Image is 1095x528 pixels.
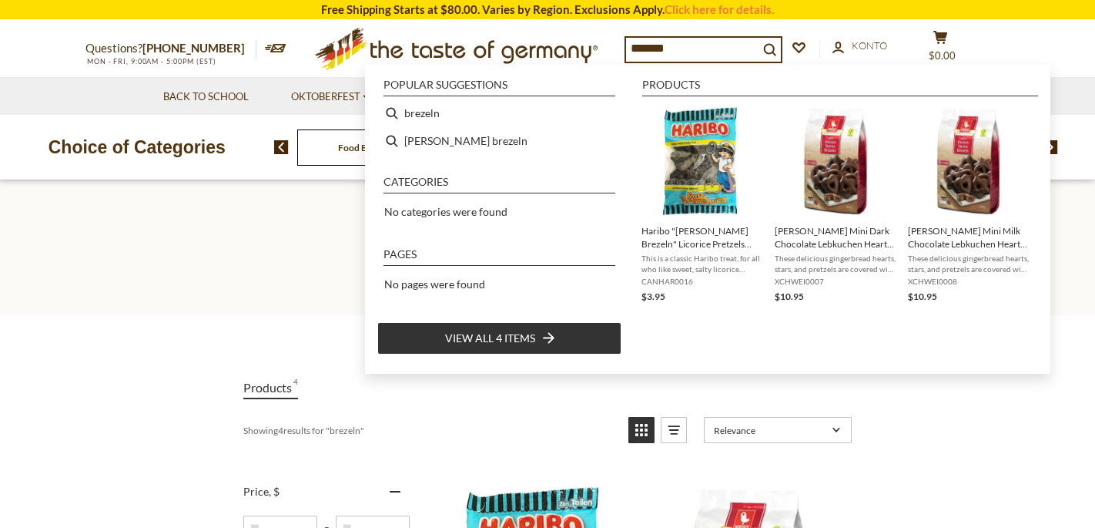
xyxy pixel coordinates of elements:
span: $0.00 [929,49,956,62]
span: , $ [269,485,280,498]
span: CANHAR0016 [641,276,762,287]
a: Haribo "[PERSON_NAME] Brezeln" Licorice Pretzels 175g - made in [GEOGRAPHIC_DATA]This is a classi... [641,106,762,304]
span: Relevance [714,425,827,436]
a: [PERSON_NAME] Mini Dark Chocolate Lebkuchen Hearts, Stars, and Pretzels, 14 ozThese delicious gin... [775,106,896,304]
span: No categories were found [384,205,507,218]
span: These delicious gingerbread hearts, stars, and pretzels are covered with a silky milk chocolate c... [908,253,1029,274]
a: Click here for details. [665,2,774,16]
span: XCHWEI0008 [908,276,1029,287]
span: Haribo "[PERSON_NAME] Brezeln" Licorice Pretzels 175g - made in [GEOGRAPHIC_DATA] [641,224,762,251]
li: Pages [383,249,615,266]
b: 4 [278,425,283,436]
span: XCHWEI0007 [775,276,896,287]
a: Konto [832,38,887,55]
div: Showing results for " " [243,417,617,443]
span: 4 [293,377,298,398]
button: $0.00 [917,30,963,69]
a: View list mode [661,417,687,443]
span: $3.95 [641,291,665,302]
p: Questions? [85,39,256,59]
span: $10.95 [775,291,804,302]
a: Food By Category [338,142,411,153]
a: View grid mode [628,417,655,443]
a: Oktoberfest [291,89,370,106]
div: Instant Search Results [365,65,1050,374]
span: MON - FRI, 9:00AM - 5:00PM (EST) [85,57,216,66]
li: salz brezeln [377,127,621,155]
span: No pages were found [384,277,485,291]
li: Categories [383,177,615,193]
a: [PERSON_NAME] Mini Milk Chocolate Lebkuchen Hearts, Stars, and Pretzels, 14 ozThese delicious gin... [908,106,1029,304]
span: View all 4 items [445,330,535,347]
a: View Products Tab [243,377,298,399]
li: Popular suggestions [383,79,615,96]
li: Weiss Mini Dark Chocolate Lebkuchen Hearts, Stars, and Pretzels, 14 oz [769,99,902,311]
span: Konto [852,39,887,52]
img: next arrow [1043,140,1058,154]
li: Haribo "Salz Brezeln" Licorice Pretzels 175g - made in Germany [635,99,769,311]
span: This is a classic Haribo treat, for all who like sweet, salty licorice (popular in the [GEOGRAPHI... [641,253,762,274]
h1: Search results [48,250,1047,284]
a: [PHONE_NUMBER] [142,41,245,55]
span: [PERSON_NAME] Mini Dark Chocolate Lebkuchen Hearts, Stars, and Pretzels, 14 oz [775,224,896,251]
span: $10.95 [908,291,937,302]
img: previous arrow [274,140,289,154]
li: Weiss Mini Milk Chocolate Lebkuchen Hearts, Stars, and Pretzels, 14 oz [902,99,1035,311]
li: View all 4 items [377,322,621,355]
span: Price [243,485,280,498]
span: [PERSON_NAME] Mini Milk Chocolate Lebkuchen Hearts, Stars, and Pretzels, 14 oz [908,224,1029,251]
a: Back to School [163,89,249,106]
span: These delicious gingerbread hearts, stars, and pretzels are covered with a silky dark chocolate c... [775,253,896,274]
li: brezeln [377,99,621,127]
li: Products [642,79,1038,96]
a: Sort options [704,417,852,443]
